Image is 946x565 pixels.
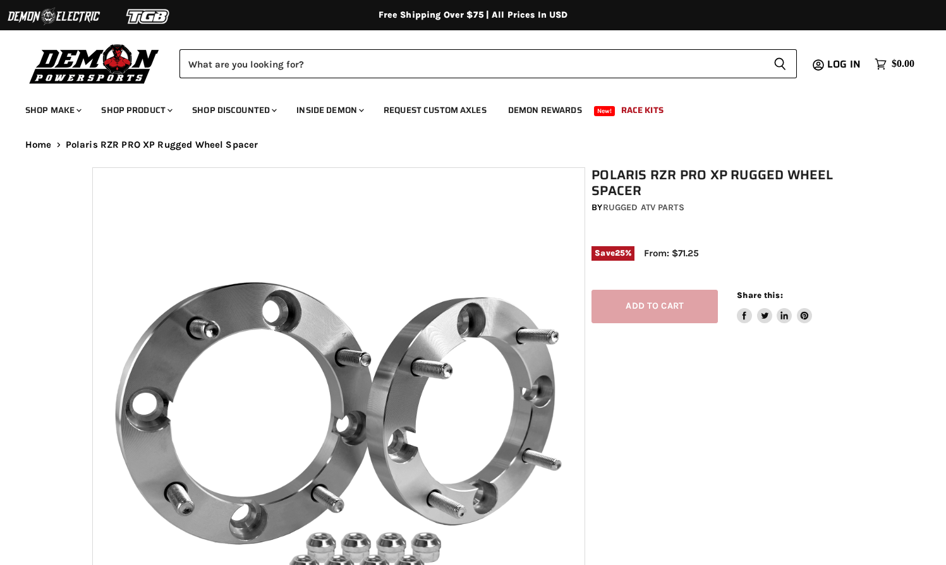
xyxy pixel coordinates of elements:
a: $0.00 [868,55,921,73]
span: Polaris RZR PRO XP Rugged Wheel Spacer [66,140,258,150]
img: TGB Logo 2 [101,4,196,28]
span: Log in [827,56,861,72]
a: Home [25,140,52,150]
a: Inside Demon [287,97,372,123]
a: Demon Rewards [499,97,591,123]
span: $0.00 [892,58,914,70]
span: 25 [615,248,625,258]
span: From: $71.25 [644,247,699,259]
form: Product [179,49,797,78]
h1: Polaris RZR PRO XP Rugged Wheel Spacer [591,167,860,199]
div: by [591,201,860,215]
img: Demon Powersports [25,41,164,86]
img: Demon Electric Logo 2 [6,4,101,28]
aside: Share this: [737,290,812,323]
input: Search [179,49,763,78]
span: Save % [591,246,634,260]
a: Shop Product [92,97,180,123]
span: Share this: [737,290,782,300]
a: Rugged ATV Parts [603,202,684,213]
span: New! [594,106,616,116]
a: Shop Discounted [183,97,284,123]
a: Request Custom Axles [374,97,496,123]
a: Log in [822,59,868,70]
a: Shop Make [16,97,89,123]
button: Search [763,49,797,78]
ul: Main menu [16,92,911,123]
a: Race Kits [612,97,673,123]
